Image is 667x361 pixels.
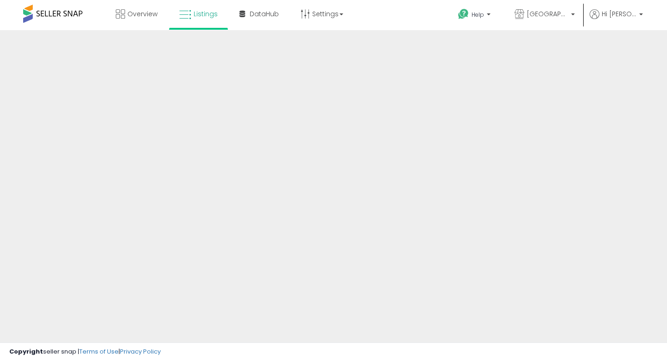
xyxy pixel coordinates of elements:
[127,9,157,19] span: Overview
[602,9,636,19] span: Hi [PERSON_NAME]
[472,11,484,19] span: Help
[250,9,279,19] span: DataHub
[590,9,643,30] a: Hi [PERSON_NAME]
[79,347,119,356] a: Terms of Use
[451,1,500,30] a: Help
[9,347,43,356] strong: Copyright
[194,9,218,19] span: Listings
[120,347,161,356] a: Privacy Policy
[458,8,469,20] i: Get Help
[9,348,161,356] div: seller snap | |
[527,9,568,19] span: [GEOGRAPHIC_DATA]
